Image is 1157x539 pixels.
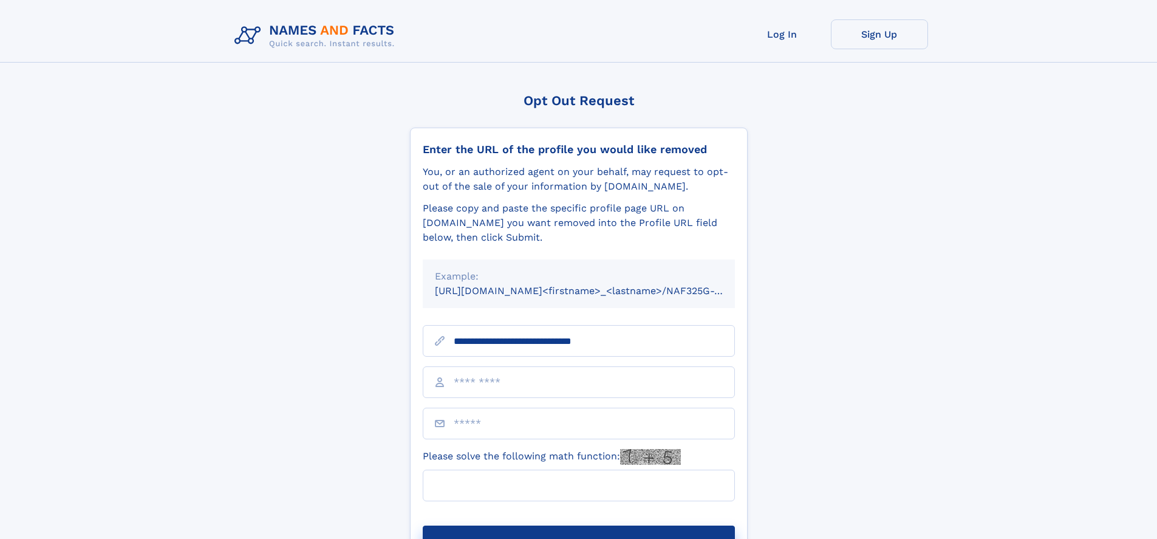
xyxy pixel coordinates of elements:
a: Log In [734,19,831,49]
div: Enter the URL of the profile you would like removed [423,143,735,156]
img: Logo Names and Facts [230,19,404,52]
div: Opt Out Request [410,93,748,108]
div: Example: [435,269,723,284]
a: Sign Up [831,19,928,49]
div: You, or an authorized agent on your behalf, may request to opt-out of the sale of your informatio... [423,165,735,194]
small: [URL][DOMAIN_NAME]<firstname>_<lastname>/NAF325G-xxxxxxxx [435,285,758,297]
div: Please copy and paste the specific profile page URL on [DOMAIN_NAME] you want removed into the Pr... [423,201,735,245]
label: Please solve the following math function: [423,449,681,465]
